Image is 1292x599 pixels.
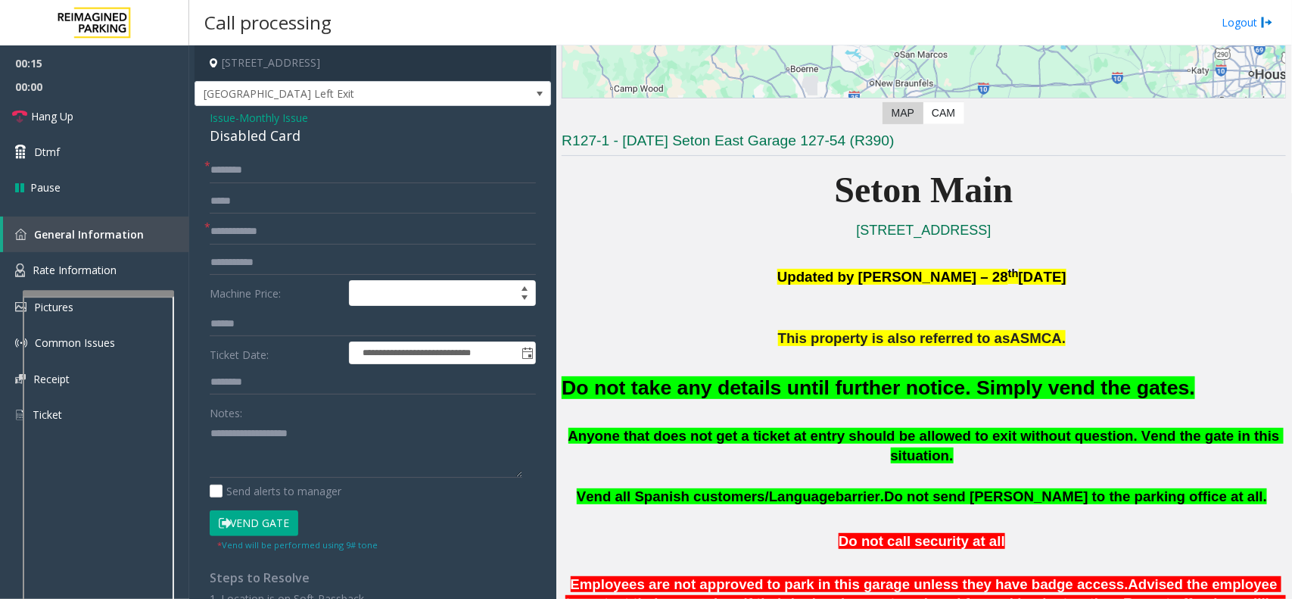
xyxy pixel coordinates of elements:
label: Send alerts to manager [210,483,341,499]
span: [DATE] [1019,269,1066,285]
img: 'icon' [15,337,27,349]
span: Decrease value [514,293,535,305]
span: Monthly Issue [239,110,308,126]
h4: Steps to Resolve [210,571,536,585]
span: [GEOGRAPHIC_DATA] Left Exit [195,82,479,106]
img: 'icon' [15,229,26,240]
h3: R127-1 - [DATE] Seton East Garage 127-54 (R390) [562,131,1286,156]
span: Increase value [514,281,535,293]
label: Notes: [210,400,242,421]
span: barrier. [836,488,884,504]
img: 'icon' [15,374,26,384]
a: Logout [1222,14,1273,30]
font: Do not take any details until further notice. Simply vend the gates. [562,376,1195,399]
label: CAM [923,102,964,124]
a: General Information [3,217,189,252]
span: Toggle popup [518,342,535,363]
a: [STREET_ADDRESS] [857,223,992,238]
span: Pause [30,179,61,195]
span: Do not call security at all [839,533,1005,549]
span: Anyone that does not get a ticket at entry should be allowed to exit without question. Vend the g... [568,428,1284,464]
span: This property is also referred to as [778,330,1010,346]
span: Rate Information [33,263,117,277]
h4: [STREET_ADDRESS] [195,45,551,81]
img: 'icon' [15,264,25,277]
img: 'icon' [15,408,25,422]
label: Ticket Date: [206,342,345,364]
span: Hang Up [31,108,73,124]
label: Map [883,102,923,124]
span: Issue [210,110,235,126]
img: logout [1261,14,1273,30]
span: Updated by [PERSON_NAME] – 28 [777,269,1008,285]
span: th [1008,267,1019,279]
label: Machine Price: [206,280,345,306]
span: - [235,111,308,125]
span: ASMCA. [1010,330,1066,346]
span: Seton Main [835,170,1013,210]
div: Disabled Card [210,126,536,146]
small: Vend will be performed using 9# tone [217,539,378,551]
span: Employees are not approved to park in this garage unless they have badge access. [571,576,1129,592]
h3: Call processing [197,4,339,41]
span: Dtmf [34,144,60,160]
span: Do not send [PERSON_NAME] to the parking office at all. [884,488,1267,504]
span: General Information [34,227,144,242]
img: 'icon' [15,302,26,312]
span: Vend all Spanish customers/Language [577,488,836,504]
button: Vend Gate [210,510,298,536]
